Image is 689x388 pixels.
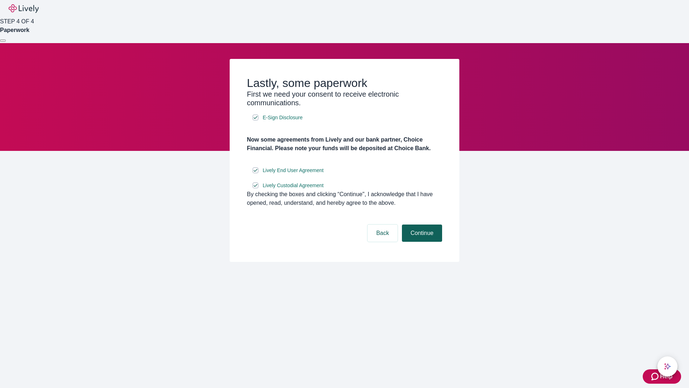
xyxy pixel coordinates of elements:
[261,166,325,175] a: e-sign disclosure document
[664,363,671,370] svg: Lively AI Assistant
[660,372,672,381] span: Help
[9,4,39,13] img: Lively
[247,190,442,207] div: By checking the boxes and clicking “Continue", I acknowledge that I have opened, read, understand...
[657,356,678,377] button: chat
[367,225,398,242] button: Back
[402,225,442,242] button: Continue
[263,182,324,189] span: Lively Custodial Agreement
[261,113,304,122] a: e-sign disclosure document
[247,76,442,90] h2: Lastly, some paperwork
[263,114,303,121] span: E-Sign Disclosure
[247,90,442,107] h3: First we need your consent to receive electronic communications.
[263,167,324,174] span: Lively End User Agreement
[261,181,325,190] a: e-sign disclosure document
[651,372,660,381] svg: Zendesk support icon
[643,369,681,384] button: Zendesk support iconHelp
[247,135,442,153] h4: Now some agreements from Lively and our bank partner, Choice Financial. Please note your funds wi...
